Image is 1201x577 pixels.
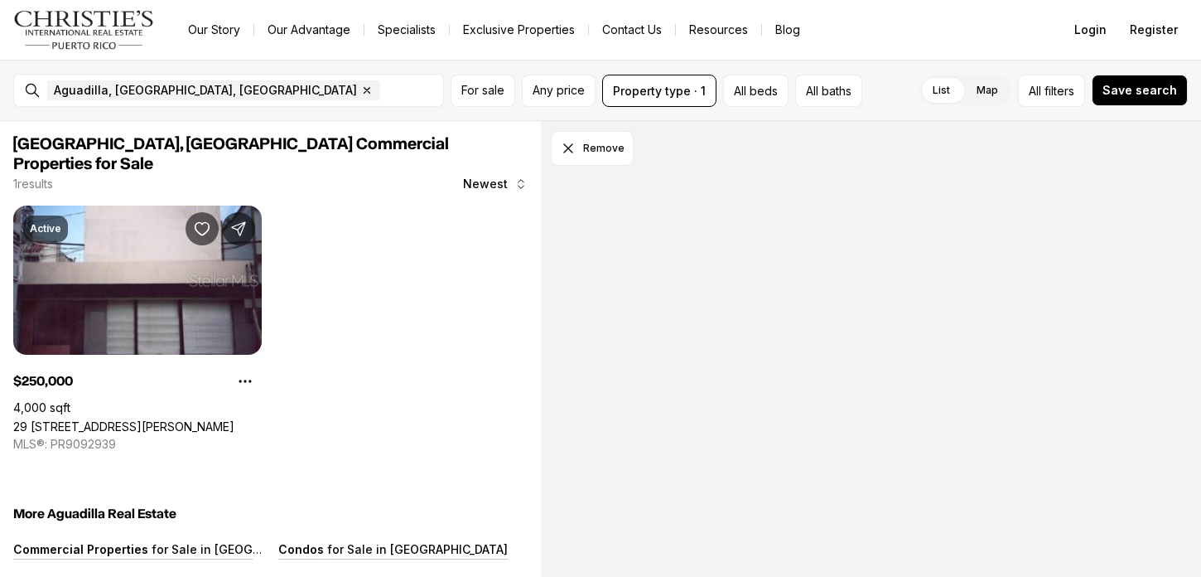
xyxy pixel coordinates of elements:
[551,131,634,166] button: Dismiss drawing
[1120,13,1188,46] button: Register
[1074,23,1107,36] span: Login
[1102,84,1177,97] span: Save search
[13,419,234,434] a: 29 29 MUNOZ RIVERA ST., AGUADILLA PR, 00605
[1130,23,1178,36] span: Register
[461,84,504,97] span: For sale
[229,365,262,398] button: Property options
[13,542,332,556] a: Commercial Properties for Sale in [GEOGRAPHIC_DATA]
[278,542,324,556] p: Condos
[13,10,155,50] img: logo
[1029,82,1041,99] span: All
[450,18,588,41] a: Exclusive Properties
[324,542,508,556] p: for Sale in [GEOGRAPHIC_DATA]
[175,18,253,41] a: Our Story
[13,136,449,172] span: [GEOGRAPHIC_DATA], [GEOGRAPHIC_DATA] Commercial Properties for Sale
[30,222,61,235] p: Active
[522,75,596,107] button: Any price
[533,84,585,97] span: Any price
[1044,82,1074,99] span: filters
[1018,75,1085,107] button: Allfilters
[1092,75,1188,106] button: Save search
[148,542,332,556] p: for Sale in [GEOGRAPHIC_DATA]
[222,212,255,245] button: Share Property
[453,167,538,201] button: Newest
[762,18,813,41] a: Blog
[451,75,515,107] button: For sale
[364,18,449,41] a: Specialists
[13,506,528,522] h5: More Aguadilla Real Estate
[676,18,761,41] a: Resources
[463,177,508,191] span: Newest
[254,18,364,41] a: Our Advantage
[54,84,357,97] span: Aguadilla, [GEOGRAPHIC_DATA], [GEOGRAPHIC_DATA]
[589,18,675,41] button: Contact Us
[13,542,148,556] p: Commercial Properties
[795,75,862,107] button: All baths
[278,542,508,556] a: Condos for Sale in [GEOGRAPHIC_DATA]
[723,75,789,107] button: All beds
[602,75,716,107] button: Property type · 1
[186,212,219,245] button: Save Property: 29 29 MUNOZ RIVERA ST.
[919,75,963,105] label: List
[963,75,1011,105] label: Map
[1064,13,1117,46] button: Login
[13,177,53,191] p: 1 results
